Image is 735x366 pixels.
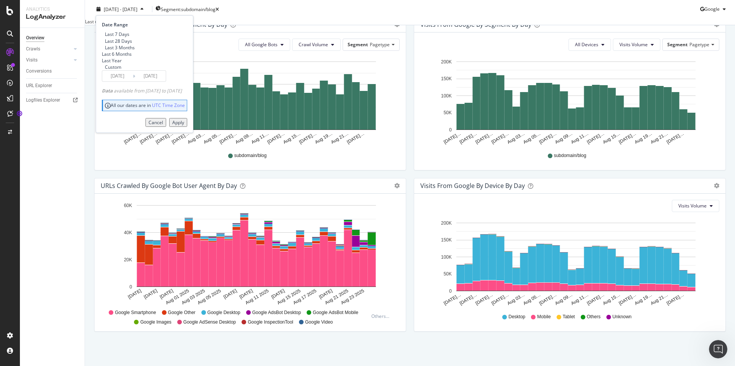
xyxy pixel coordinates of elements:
[441,220,452,225] text: 200K
[568,39,611,51] button: All Devices
[234,152,267,159] span: subdomain/blog
[26,96,60,104] div: Logfiles Explorer
[276,288,302,305] text: Aug 15 2025
[449,288,452,293] text: 0
[115,309,156,316] span: Google Smartphone
[102,71,133,81] input: Start Date
[26,67,79,75] a: Conversions
[102,37,135,44] div: Last 28 Days
[537,314,550,320] span: Mobile
[245,41,278,48] span: All Google Bots
[689,41,709,48] span: Pagetype
[169,118,187,126] button: Apply
[127,288,142,300] text: [DATE]
[252,309,301,316] span: Google AdsBot Desktop
[161,6,216,12] span: Segment: subdomain/blog
[102,57,135,64] div: Last Year
[168,309,196,316] span: Google Other
[105,37,132,44] div: Last 28 Days
[672,200,719,212] button: Visits Volume
[102,31,135,37] div: Last 7 Days
[26,96,79,104] a: Logfiles Explorer
[26,67,52,75] div: Conversions
[101,200,400,306] svg: A chart.
[149,119,163,125] div: Cancel
[441,254,452,259] text: 100K
[238,288,254,300] text: [DATE]
[313,309,358,316] span: Google AdsBot Mobile
[371,313,393,319] div: Others...
[292,288,317,305] text: Aug 17 2025
[324,288,349,305] text: Aug 21 2025
[143,288,158,300] text: [DATE]
[678,202,707,209] span: Visits Volume
[105,31,129,37] div: Last 7 Days
[91,5,149,13] button: [DATE] - [DATE]
[181,288,206,305] text: Aug 03 2025
[140,319,171,326] span: Google Images
[420,57,719,146] svg: A chart.
[449,127,452,132] text: 0
[172,119,184,125] div: Apply
[102,87,182,94] div: available from [DATE] to [DATE]
[26,45,72,53] a: Crawls
[102,51,132,57] div: Last 6 Months
[575,41,598,48] span: All Devices
[441,76,452,81] text: 150K
[105,102,185,109] div: All our dates are in
[612,314,632,320] span: Unknown
[305,319,333,326] span: Google Video
[441,93,452,98] text: 100K
[318,288,333,300] text: [DATE]
[183,319,236,326] span: Google AdSense Desktop
[104,6,137,12] span: [DATE] - [DATE]
[26,56,38,64] div: Visits
[394,183,400,188] div: gear
[26,6,78,13] div: Analytics
[667,41,688,48] span: Segment
[102,21,185,28] div: Date Range
[152,102,185,109] a: UTC Time Zone
[85,18,125,25] div: Last update
[704,6,720,12] span: Google
[700,3,729,15] button: Google
[222,288,238,300] text: [DATE]
[444,271,452,277] text: 50K
[101,57,400,146] svg: A chart.
[370,41,390,48] span: Pagetype
[124,202,132,208] text: 60K
[26,56,72,64] a: Visits
[348,41,368,48] span: Segment
[101,182,237,189] div: URLs Crawled by Google bot User Agent By Day
[238,39,290,51] button: All Google Bots
[340,288,365,305] text: Aug 23 2025
[441,59,452,64] text: 200K
[145,118,166,126] button: Cancel
[420,182,525,189] div: Visits From Google By Device By Day
[124,257,132,262] text: 20K
[26,34,44,42] div: Overview
[554,152,586,159] span: subdomain/blog
[207,309,240,316] span: Google Desktop
[709,340,727,358] iframe: Intercom live chat
[155,3,219,15] button: Segment:subdomain/blog
[248,319,293,326] span: Google InspectionTool
[26,45,40,53] div: Crawls
[299,41,328,48] span: Crawl Volume
[102,51,135,57] div: Last 6 Months
[441,237,452,243] text: 150K
[129,284,132,289] text: 0
[124,230,132,235] text: 40K
[26,82,52,90] div: URL Explorer
[159,288,174,300] text: [DATE]
[105,64,121,70] div: Custom
[292,39,341,51] button: Crawl Volume
[244,288,269,305] text: Aug 11 2025
[26,82,79,90] a: URL Explorer
[587,314,601,320] span: Others
[714,183,719,188] div: gear
[508,314,525,320] span: Desktop
[420,218,719,307] div: A chart.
